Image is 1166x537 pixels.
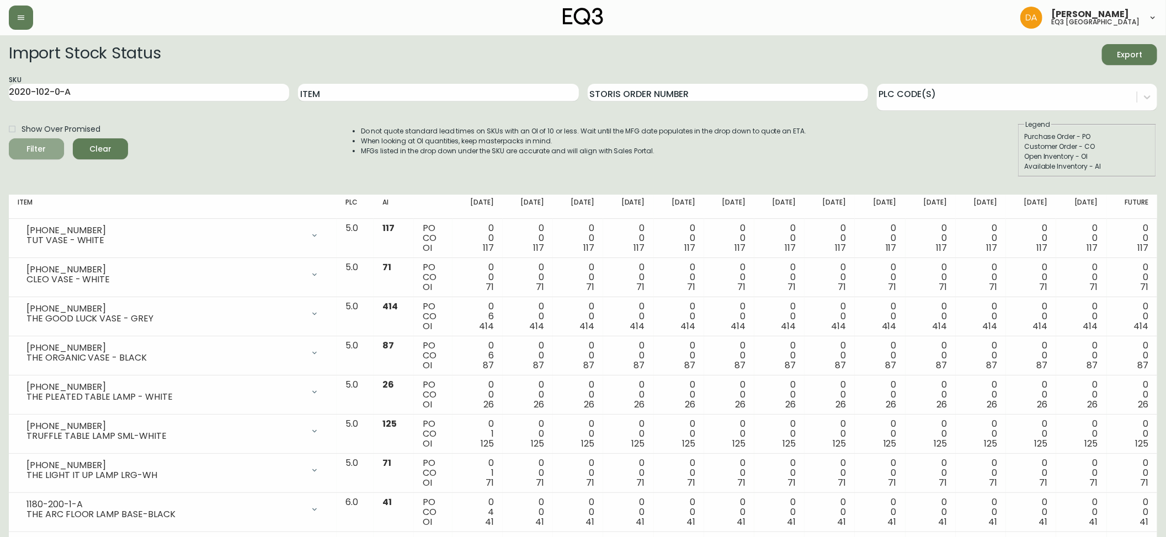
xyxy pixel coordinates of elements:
[423,241,432,254] span: OI
[9,44,161,65] h2: Import Stock Status
[763,341,796,370] div: 0 0
[26,235,304,245] div: TUT VASE - WHITE
[1015,341,1047,370] div: 0 0
[713,419,746,449] div: 0 0
[337,493,374,532] td: 6.0
[1024,132,1150,142] div: Purchase Order - PO
[1116,458,1148,488] div: 0 0
[1138,398,1148,411] span: 26
[26,304,304,314] div: [PHONE_NUMBER]
[461,497,494,527] div: 0 4
[612,497,645,527] div: 0 0
[781,320,796,332] span: 414
[562,419,594,449] div: 0 0
[763,419,796,449] div: 0 0
[713,497,746,527] div: 0 0
[18,262,328,287] div: [PHONE_NUMBER]CLEO VASE - WHITE
[630,320,645,332] span: 414
[906,195,956,219] th: [DATE]
[936,241,947,254] span: 117
[1137,359,1148,372] span: 87
[965,380,997,410] div: 0 0
[787,281,796,293] span: 71
[423,458,443,488] div: PO CO
[486,281,494,293] span: 71
[1083,320,1098,332] span: 414
[886,398,897,411] span: 26
[461,419,494,449] div: 0 1
[26,265,304,275] div: [PHONE_NUMBER]
[423,302,443,331] div: PO CO
[18,380,328,404] div: [PHONE_NUMBER]THE PLEATED TABLE LAMP - WHITE
[838,476,846,489] span: 71
[553,195,603,219] th: [DATE]
[26,500,304,509] div: 1180-200-1-A
[936,398,947,411] span: 26
[713,341,746,370] div: 0 0
[337,375,374,415] td: 5.0
[612,262,645,292] div: 0 0
[704,195,754,219] th: [DATE]
[461,223,494,253] div: 0 0
[713,458,746,488] div: 0 0
[1116,341,1148,370] div: 0 0
[932,320,947,332] span: 414
[382,339,394,352] span: 87
[612,223,645,253] div: 0 0
[1065,302,1098,331] div: 0 0
[864,419,896,449] div: 0 0
[914,302,947,331] div: 0 0
[1116,223,1148,253] div: 0 0
[612,341,645,370] div: 0 0
[562,380,594,410] div: 0 0
[886,241,897,254] span: 117
[423,476,432,489] span: OI
[374,195,414,219] th: AI
[382,496,392,508] span: 41
[965,458,997,488] div: 0 0
[1015,223,1047,253] div: 0 0
[1039,281,1047,293] span: 71
[1015,458,1047,488] div: 0 0
[512,341,544,370] div: 0 0
[586,281,594,293] span: 71
[1065,458,1098,488] div: 0 0
[533,241,544,254] span: 117
[461,302,494,331] div: 0 6
[512,497,544,527] div: 0 0
[423,419,443,449] div: PO CO
[1087,359,1098,372] span: 87
[361,126,807,136] li: Do not quote standard lead times on SKUs with an OI of 10 or less. Wait until the MFG date popula...
[1111,48,1148,62] span: Export
[18,341,328,365] div: [PHONE_NUMBER]THE ORGANIC VASE - BLACK
[26,343,304,353] div: [PHONE_NUMBER]
[603,195,653,219] th: [DATE]
[1015,380,1047,410] div: 0 0
[965,262,997,292] div: 0 0
[1024,120,1051,130] legend: Legend
[9,138,64,159] button: Filter
[886,359,897,372] span: 87
[18,419,328,443] div: [PHONE_NUMBER]TRUFFLE TABLE LAMP SML-WHITE
[26,314,304,324] div: THE GOOD LUCK VASE - GREY
[1037,398,1047,411] span: 26
[934,437,947,450] span: 125
[461,458,494,488] div: 0 1
[882,320,897,332] span: 414
[855,195,905,219] th: [DATE]
[682,437,695,450] span: 125
[512,380,544,410] div: 0 0
[82,142,119,156] span: Clear
[634,241,645,254] span: 117
[632,437,645,450] span: 125
[864,223,896,253] div: 0 0
[813,419,846,449] div: 0 0
[663,341,695,370] div: 0 0
[9,195,337,219] th: Item
[512,223,544,253] div: 0 0
[382,300,398,313] span: 414
[581,437,594,450] span: 125
[1102,44,1157,65] button: Export
[423,398,432,411] span: OI
[612,419,645,449] div: 0 0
